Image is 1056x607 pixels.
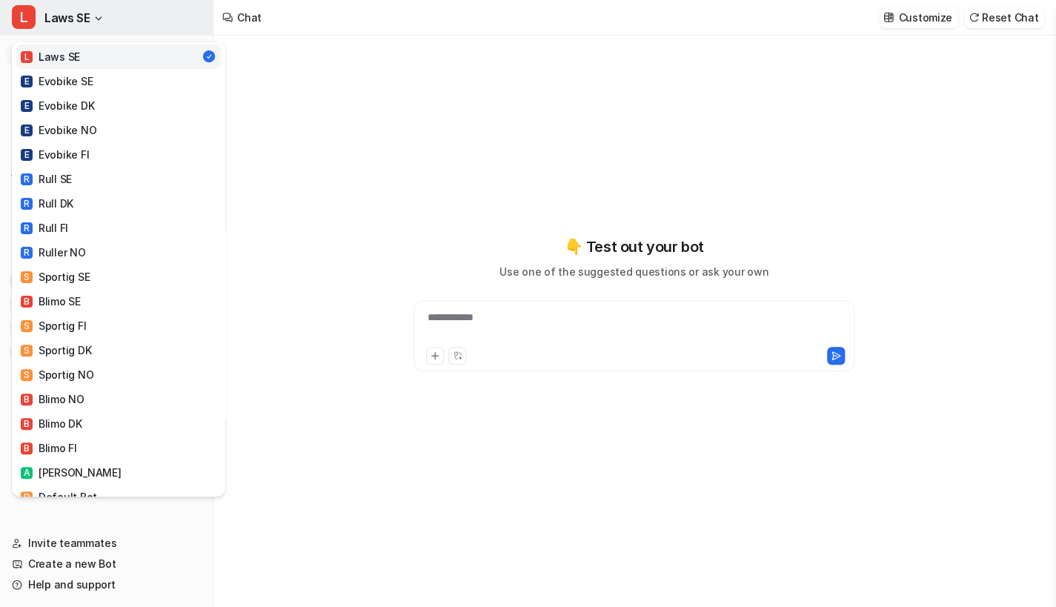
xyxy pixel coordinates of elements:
[21,149,33,161] span: E
[21,293,81,309] div: Blimo SE
[21,394,33,405] span: B
[12,5,36,29] span: L
[21,49,80,64] div: Laws SE
[21,247,33,259] span: R
[21,440,77,456] div: Blimo FI
[21,147,89,162] div: Evobike FI
[21,465,121,480] div: [PERSON_NAME]
[21,196,73,211] div: Rull DK
[21,320,33,332] span: S
[21,367,93,382] div: Sportig NO
[21,271,33,283] span: S
[21,416,82,431] div: Blimo DK
[21,318,86,334] div: Sportig FI
[21,98,94,113] div: Evobike DK
[21,222,33,234] span: R
[21,467,33,479] span: A
[21,125,33,136] span: E
[21,171,72,187] div: Rull SE
[21,198,33,210] span: R
[21,220,68,236] div: Rull FI
[21,73,93,89] div: Evobike SE
[21,296,33,308] span: B
[21,391,84,407] div: Blimo NO
[21,491,33,503] span: D
[21,442,33,454] span: B
[21,418,33,430] span: B
[21,173,33,185] span: R
[21,489,97,505] div: Default Bot
[21,269,90,285] div: Sportig SE
[21,345,33,356] span: S
[21,100,33,112] span: E
[12,42,225,497] div: LLaws SE
[44,7,90,28] span: Laws SE
[21,76,33,87] span: E
[21,245,85,260] div: Ruller NO
[21,51,33,63] span: L
[21,122,96,138] div: Evobike NO
[21,369,33,381] span: S
[21,342,91,358] div: Sportig DK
